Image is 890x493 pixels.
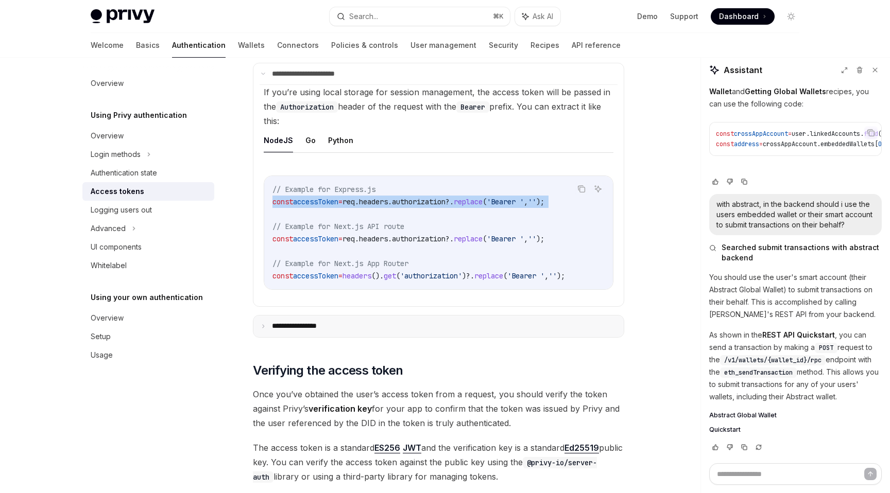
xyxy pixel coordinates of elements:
span: ?. [446,197,454,206]
div: Advanced [91,222,126,235]
span: const [716,140,734,148]
span: [ [875,140,878,148]
span: Ask AI [533,11,553,22]
span: headers [343,271,371,280]
span: . [355,197,359,206]
span: crossAppAccount [763,140,817,148]
a: Access tokens [82,182,214,201]
button: Toggle dark mode [783,8,799,25]
a: Basics [136,33,160,58]
div: Overview [91,77,124,90]
div: Overview [91,312,124,324]
span: '' [528,234,536,243]
span: accessToken [293,271,338,280]
span: const [272,234,293,243]
a: Setup [82,327,214,346]
a: User management [410,33,476,58]
span: embeddedWallets [820,140,875,148]
a: Connectors [277,33,319,58]
span: ( [483,234,487,243]
span: = [338,197,343,206]
a: ES256 [374,443,400,453]
button: Go [305,128,316,152]
span: (( [878,130,885,138]
button: Searched submit transactions with abstract backend [709,242,882,263]
span: accessToken [293,234,338,243]
span: authorization [392,234,446,243]
span: . [388,197,392,206]
span: crossAppAccount [734,130,788,138]
span: = [759,140,763,148]
p: As described in the and recipes, you can use the following code: [709,73,882,110]
a: Whitelabel [82,256,214,275]
div: Usage [91,349,113,361]
span: 'Bearer ' [487,197,524,206]
span: (). [371,271,384,280]
span: . [355,234,359,243]
div: Setup [91,330,111,343]
a: Dashboard [711,8,775,25]
strong: verification key [309,403,372,414]
span: = [338,234,343,243]
code: Authorization [276,101,338,113]
span: replace [454,234,483,243]
span: ); [557,271,565,280]
span: Dashboard [719,11,759,22]
a: Wallets [238,33,265,58]
strong: REST API Quickstart [762,330,835,339]
a: Abstract Global Wallet [709,411,882,419]
span: headers [359,197,388,206]
a: JWT [403,443,421,453]
button: Copy the contents from the code block [864,126,878,139]
span: If you’re using local storage for session management, the access token will be passed in the head... [264,87,610,126]
span: eth_sendTransaction [724,368,793,377]
span: Searched submit transactions with abstract backend [722,242,882,263]
a: Recipes [530,33,559,58]
span: address [734,140,759,148]
h5: Using your own authentication [91,291,203,304]
strong: Getting Global Wallets [745,87,826,96]
div: with abstract, in the backend should i use the users embedded wallet or their smart account to su... [716,199,875,230]
span: ( [503,271,507,280]
span: accessToken [293,197,338,206]
span: replace [454,197,483,206]
span: get [384,271,396,280]
div: Search... [349,10,378,23]
a: Quickstart [709,426,882,434]
span: , [524,234,528,243]
img: light logo [91,9,155,24]
button: Send message [864,468,877,480]
span: // Example for Express.js [272,185,375,194]
a: Usage [82,346,214,364]
a: API reference [572,33,621,58]
button: NodeJS [264,128,293,152]
span: , [544,271,549,280]
span: Assistant [724,64,762,76]
div: Authentication state [91,167,157,179]
span: . [860,130,864,138]
span: // Example for Next.js API route [272,222,404,231]
code: Bearer [456,101,489,113]
a: Authentication [172,33,226,58]
span: '' [528,197,536,206]
span: Quickstart [709,426,741,434]
span: user [792,130,806,138]
span: 0 [878,140,882,148]
span: ); [536,197,544,206]
a: Overview [82,127,214,145]
span: Abstract Global Wallet [709,411,777,419]
span: headers [359,234,388,243]
code: @privy-io/server-auth [253,457,597,483]
span: 'Bearer ' [507,271,544,280]
a: Logging users out [82,201,214,219]
h5: Using Privy authentication [91,109,187,121]
a: Authentication state [82,164,214,182]
p: As shown in the , you can send a transaction by making a request to the endpoint with the method.... [709,329,882,403]
a: Welcome [91,33,124,58]
span: . [817,140,820,148]
a: Policies & controls [331,33,398,58]
button: Ask AI [515,7,560,26]
span: = [338,271,343,280]
div: Whitelabel [91,259,127,272]
span: const [272,271,293,280]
